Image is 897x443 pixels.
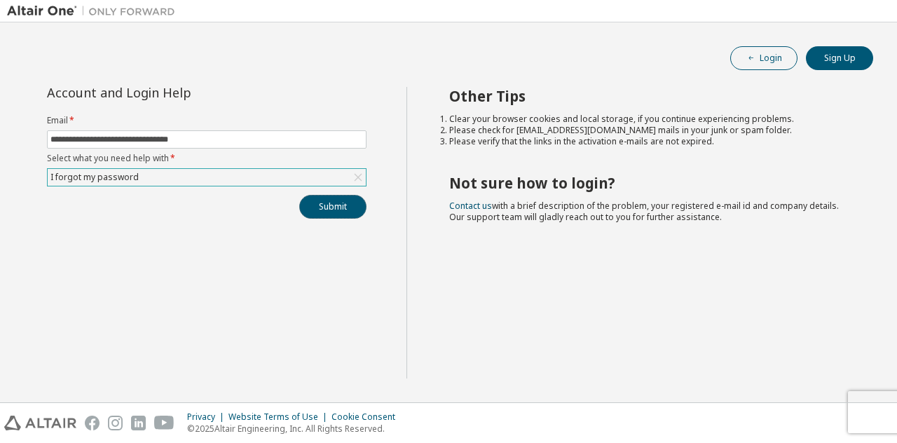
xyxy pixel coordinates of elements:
li: Clear your browser cookies and local storage, if you continue experiencing problems. [449,114,849,125]
p: © 2025 Altair Engineering, Inc. All Rights Reserved. [187,423,404,435]
div: Cookie Consent [331,411,404,423]
span: with a brief description of the problem, your registered e-mail id and company details. Our suppo... [449,200,839,223]
label: Select what you need help with [47,153,367,164]
h2: Not sure how to login? [449,174,849,192]
h2: Other Tips [449,87,849,105]
img: facebook.svg [85,416,100,430]
button: Login [730,46,797,70]
img: altair_logo.svg [4,416,76,430]
img: Altair One [7,4,182,18]
div: Account and Login Help [47,87,303,98]
div: Privacy [187,411,228,423]
label: Email [47,115,367,126]
div: I forgot my password [48,169,366,186]
button: Submit [299,195,367,219]
img: instagram.svg [108,416,123,430]
li: Please verify that the links in the activation e-mails are not expired. [449,136,849,147]
img: youtube.svg [154,416,174,430]
img: linkedin.svg [131,416,146,430]
a: Contact us [449,200,492,212]
div: Website Terms of Use [228,411,331,423]
div: I forgot my password [48,170,141,185]
button: Sign Up [806,46,873,70]
li: Please check for [EMAIL_ADDRESS][DOMAIN_NAME] mails in your junk or spam folder. [449,125,849,136]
